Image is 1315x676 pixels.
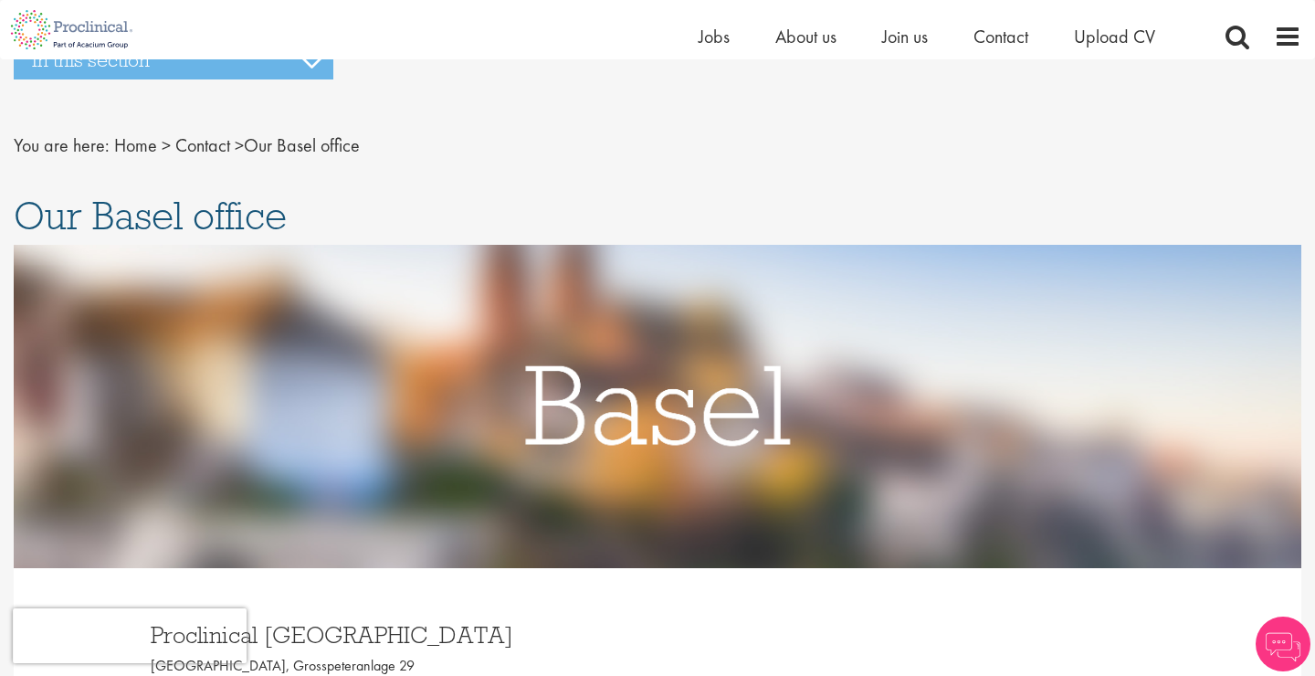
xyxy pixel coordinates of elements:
span: You are here: [14,133,110,157]
h3: In this section [14,41,333,79]
span: > [235,133,244,157]
a: Jobs [699,25,730,48]
span: > [162,133,171,157]
img: Chatbot [1256,617,1310,671]
a: breadcrumb link to Home [114,133,157,157]
span: Our Basel office [14,191,287,240]
a: Contact [973,25,1028,48]
a: Upload CV [1074,25,1155,48]
iframe: reCAPTCHA [13,608,247,663]
span: Our Basel office [114,133,360,157]
a: breadcrumb link to Contact [175,133,230,157]
h3: Proclinical [GEOGRAPHIC_DATA] [151,623,644,647]
a: About us [775,25,836,48]
a: Join us [882,25,928,48]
